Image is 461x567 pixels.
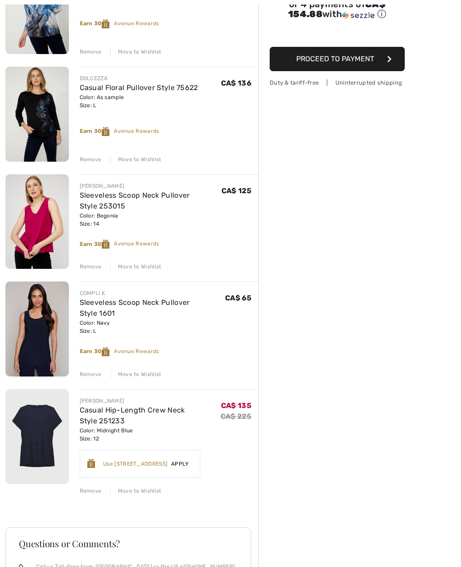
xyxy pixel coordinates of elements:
a: Sleeveless Scoop Neck Pullover Style 1601 [80,298,190,318]
img: Sleeveless Scoop Neck Pullover Style 253015 [5,174,69,269]
div: Color: As sample Size: L [80,93,198,109]
div: Move to Wishlist [110,48,162,56]
div: [PERSON_NAME] [80,397,221,405]
strong: Earn 30 [80,241,114,247]
iframe: PayPal-paypal [270,23,405,44]
span: CA$ 65 [225,294,251,302]
div: Color: Navy Size: L [80,319,226,335]
div: Move to Wishlist [110,155,162,163]
div: [PERSON_NAME] [80,182,221,190]
div: DOLCEZZA [80,74,198,82]
div: Move to Wishlist [110,370,162,378]
img: Reward-Logo.svg [102,127,110,136]
img: Sleeveless Scoop Neck Pullover Style 1601 [5,281,69,376]
div: Remove [80,155,102,163]
img: Casual Floral Pullover Style 75622 [5,67,69,162]
img: Reward-Logo.svg [87,459,95,468]
button: Proceed to Payment [270,47,405,71]
div: Move to Wishlist [110,263,162,271]
div: Avenue Rewards [80,19,259,28]
span: CA$ 135 [221,401,251,410]
div: Color: Begonia Size: 14 [80,212,221,228]
div: Avenue Rewards [80,347,259,356]
div: Remove [80,48,102,56]
img: Reward-Logo.svg [102,19,110,28]
a: Casual Floral Pullover Style 75622 [80,83,198,92]
div: Color: Midnight Blue Size: 12 [80,426,221,443]
a: Sleeveless Scoop Neck Pullover Style 253015 [80,191,190,210]
div: Duty & tariff-free | Uninterrupted shipping [270,78,405,87]
div: Avenue Rewards [80,127,259,136]
img: Casual Hip-Length Crew Neck Style 251233 [5,389,69,484]
div: Remove [80,263,102,271]
strong: Earn 30 [80,348,114,354]
span: Proceed to Payment [296,54,374,63]
s: CA$ 225 [221,412,251,421]
img: Reward-Logo.svg [102,240,110,249]
span: Apply [167,460,193,468]
div: COMPLI K [80,289,226,297]
img: Reward-Logo.svg [102,347,110,356]
span: CA$ 136 [221,79,251,87]
a: Casual Hip-Length Crew Neck Style 251233 [80,406,185,425]
span: CA$ 125 [221,186,251,195]
div: Use [STREET_ADDRESS] [103,460,167,468]
div: Move to Wishlist [110,487,162,495]
h3: Questions or Comments? [19,539,238,548]
div: Remove [80,370,102,378]
strong: Earn 30 [80,20,114,27]
strong: Earn 30 [80,128,114,134]
img: Sezzle [342,11,375,19]
div: Avenue Rewards [80,240,259,249]
div: Remove [80,487,102,495]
